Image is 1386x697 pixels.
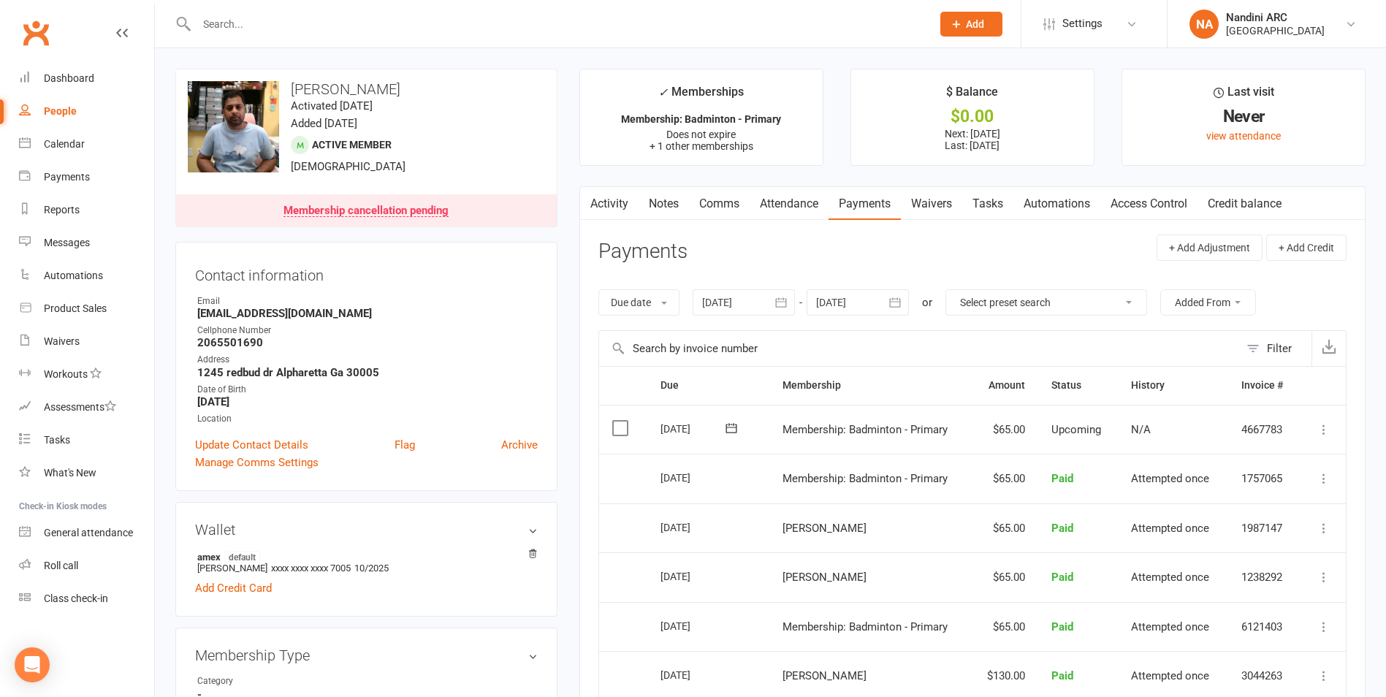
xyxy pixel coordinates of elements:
h3: Payments [598,240,688,263]
h3: Membership Type [195,647,538,663]
a: Messages [19,226,154,259]
span: Paid [1051,669,1073,682]
div: People [44,105,77,117]
div: Automations [44,270,103,281]
a: Archive [501,436,538,454]
div: [DATE] [660,466,728,489]
button: Filter [1239,331,1311,366]
a: Roll call [19,549,154,582]
a: Add Credit Card [195,579,272,597]
a: What's New [19,457,154,490]
div: What's New [44,467,96,479]
a: Assessments [19,391,154,424]
a: Calendar [19,128,154,161]
a: Notes [639,187,689,221]
div: Nandini ARC [1226,11,1325,24]
p: Next: [DATE] Last: [DATE] [864,128,1081,151]
span: Upcoming [1051,423,1101,436]
a: Automations [1013,187,1100,221]
a: Waivers [901,187,962,221]
a: Manage Comms Settings [195,454,319,471]
span: Membership: Badminton - Primary [783,472,948,485]
th: Amount [970,367,1038,404]
a: Attendance [750,187,829,221]
div: or [922,294,932,311]
a: Access Control [1100,187,1197,221]
span: Add [966,18,984,30]
a: Activity [580,187,639,221]
td: $65.00 [970,552,1038,602]
div: Calendar [44,138,85,150]
div: $ Balance [946,83,998,109]
div: Membership cancellation pending [283,205,449,217]
a: Credit balance [1197,187,1292,221]
div: [DATE] [660,663,728,686]
button: + Add Adjustment [1157,235,1263,261]
div: Roll call [44,560,78,571]
div: Address [197,353,538,367]
td: 1757065 [1228,454,1300,503]
div: General attendance [44,527,133,538]
span: Attempted once [1131,669,1209,682]
th: Invoice # [1228,367,1300,404]
th: Status [1038,367,1118,404]
span: 10/2025 [354,563,389,574]
a: Automations [19,259,154,292]
a: Comms [689,187,750,221]
span: Attempted once [1131,571,1209,584]
div: Email [197,294,538,308]
a: Tasks [19,424,154,457]
i: ✓ [658,85,668,99]
td: 1238292 [1228,552,1300,602]
a: Reports [19,194,154,226]
span: Attempted once [1131,472,1209,485]
strong: 1245 redbud dr Alpharetta Ga 30005 [197,366,538,379]
h3: Contact information [195,262,538,283]
span: Settings [1062,7,1103,40]
a: Dashboard [19,62,154,95]
input: Search... [192,14,921,34]
div: [DATE] [660,614,728,637]
span: Membership: Badminton - Primary [783,423,948,436]
td: $65.00 [970,405,1038,454]
div: Category [197,674,318,688]
a: Payments [19,161,154,194]
a: view attendance [1206,130,1281,142]
time: Activated [DATE] [291,99,373,113]
strong: [DATE] [197,395,538,408]
a: General attendance kiosk mode [19,517,154,549]
strong: amex [197,551,530,563]
div: [DATE] [660,417,728,440]
th: Due [647,367,769,404]
div: Waivers [44,335,80,347]
a: Payments [829,187,901,221]
div: [GEOGRAPHIC_DATA] [1226,24,1325,37]
div: Tasks [44,434,70,446]
a: People [19,95,154,128]
div: Open Intercom Messenger [15,647,50,682]
div: Memberships [658,83,744,110]
div: Never [1135,109,1352,124]
input: Search by invoice number [599,331,1239,366]
a: Update Contact Details [195,436,308,454]
div: Class check-in [44,593,108,604]
div: Cellphone Number [197,324,538,338]
a: Waivers [19,325,154,358]
div: Location [197,412,538,426]
h3: Wallet [195,522,538,538]
th: Membership [769,367,971,404]
a: Class kiosk mode [19,582,154,615]
span: default [224,551,260,563]
span: [DEMOGRAPHIC_DATA] [291,160,405,173]
td: $65.00 [970,602,1038,652]
div: [DATE] [660,565,728,587]
button: Added From [1160,289,1256,316]
div: Dashboard [44,72,94,84]
div: [DATE] [660,516,728,538]
div: Filter [1267,340,1292,357]
span: + 1 other memberships [650,140,753,152]
a: Tasks [962,187,1013,221]
td: 6121403 [1228,602,1300,652]
span: Paid [1051,472,1073,485]
div: Product Sales [44,302,107,314]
